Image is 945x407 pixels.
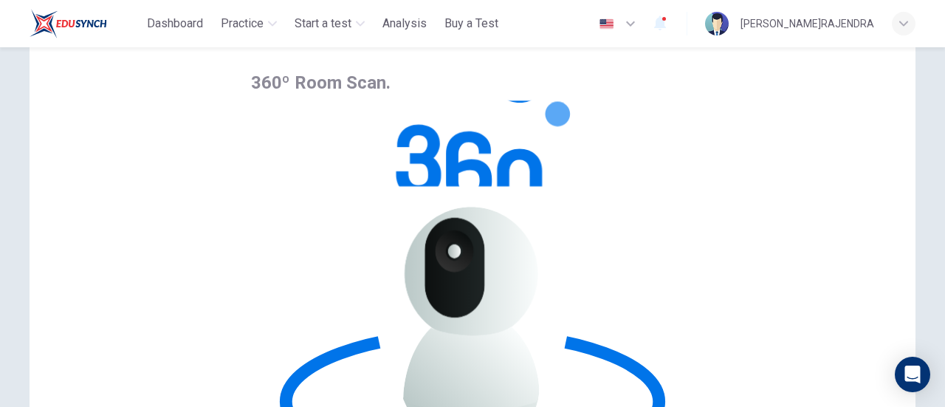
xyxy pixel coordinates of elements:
span: Analysis [382,15,427,33]
button: Buy a Test [439,10,504,37]
span: Practice [221,15,264,33]
span: Start a test [295,15,351,33]
div: [PERSON_NAME]RAJENDRA [740,15,874,33]
img: en [597,18,616,30]
a: ELTC logo [30,9,141,38]
span: Buy a Test [444,15,498,33]
span: Dashboard [147,15,203,33]
button: Practice [215,10,283,37]
button: Start a test [289,10,371,37]
img: Profile picture [705,12,729,35]
button: Analysis [377,10,433,37]
button: Dashboard [141,10,209,37]
span: 360º Room Scan. [251,72,391,93]
img: ELTC logo [30,9,107,38]
div: Open Intercom Messenger [895,357,930,392]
